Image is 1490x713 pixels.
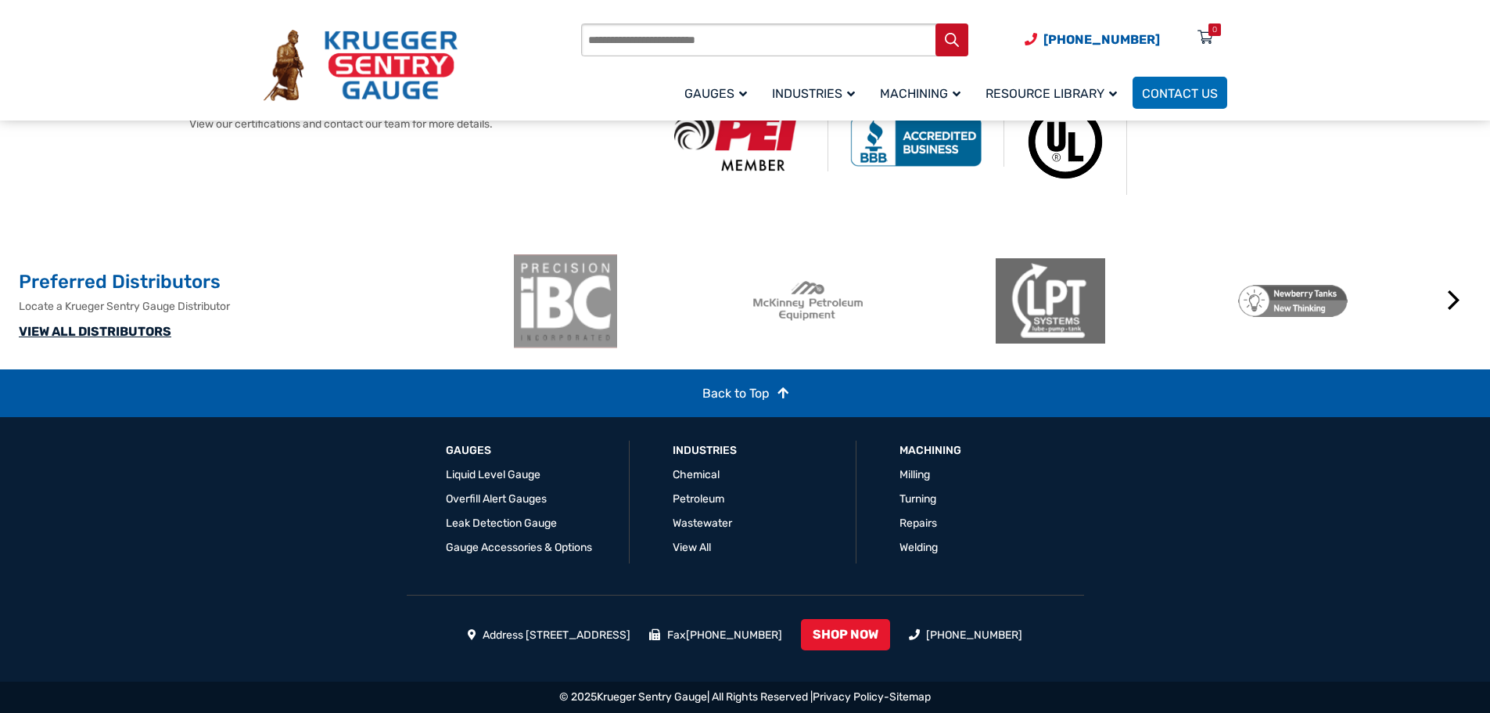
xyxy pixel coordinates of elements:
button: Next [1438,285,1470,316]
a: Turning [899,492,936,506]
span: Contact Us [1142,86,1218,101]
a: Machining [899,443,961,459]
a: Repairs [899,517,937,530]
img: ibc-logo [511,254,620,348]
a: Privacy Policy [813,690,884,704]
button: 3 of 2 [1003,358,1018,373]
img: Newberry Tanks [1238,254,1348,348]
img: BBB [828,116,1004,166]
a: Wastewater [673,517,732,530]
img: Krueger Sentry Gauge [264,30,458,102]
a: View All [673,541,711,554]
button: 2 of 2 [979,358,995,373]
span: Machining [880,86,960,101]
a: Welding [899,541,938,554]
a: Resource Library [976,74,1133,111]
a: Industries [673,443,737,459]
img: McKinney Petroleum Equipment [753,254,863,348]
a: VIEW ALL DISTRIBUTORS [19,324,171,339]
a: Overfill Alert Gauges [446,492,547,506]
img: Underwriters Laboratories [1004,88,1127,195]
a: Petroleum [673,492,724,506]
a: Liquid Level Gauge [446,468,540,481]
span: Industries [772,86,855,101]
a: Krueger Sentry Gauge [597,690,707,704]
p: Locate a Krueger Sentry Gauge Distributor [19,298,503,315]
li: Address [STREET_ADDRESS] [468,627,631,643]
a: Contact Us [1133,77,1227,109]
a: Industries [763,74,871,111]
li: Fax [649,627,782,643]
h2: Preferred Distributors [19,270,503,295]
a: Milling [899,468,930,481]
a: SHOP NOW [801,619,890,650]
a: Chemical [673,468,720,481]
a: Sitemap [889,690,931,704]
a: GAUGES [446,443,491,459]
a: Gauge Accessories & Options [446,541,592,554]
a: Phone Number (920) 434-8860 [1025,30,1160,49]
p: View our certifications and contact our team for more details. [189,116,652,132]
span: Gauges [684,86,747,101]
span: [PHONE_NUMBER] [1043,32,1160,47]
img: PEI Member [652,111,828,171]
a: Gauges [675,74,763,111]
button: 1 of 2 [956,358,971,373]
div: 0 [1212,23,1217,36]
a: Machining [871,74,976,111]
span: Resource Library [986,86,1117,101]
a: Leak Detection Gauge [446,517,557,530]
img: LPT [996,254,1105,348]
a: [PHONE_NUMBER] [926,628,1022,642]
